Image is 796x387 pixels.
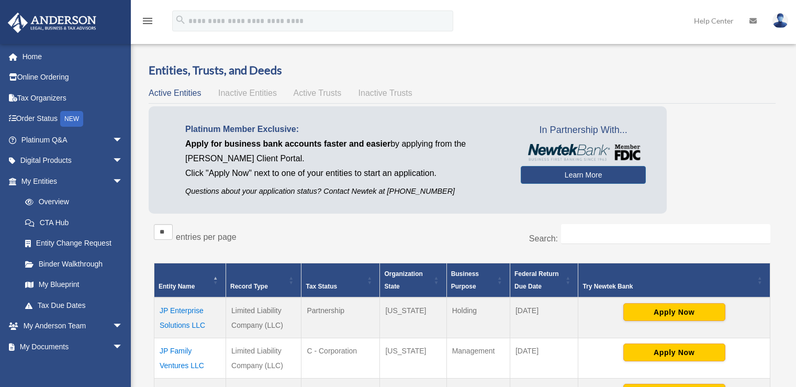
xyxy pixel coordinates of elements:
span: Active Entities [149,89,201,97]
img: NewtekBankLogoSM.png [526,144,641,161]
td: [DATE] [510,338,578,378]
a: My Documentsarrow_drop_down [7,336,139,357]
a: Learn More [521,166,646,184]
a: My Entitiesarrow_drop_down [7,171,133,192]
span: Federal Return Due Date [514,270,559,290]
span: arrow_drop_down [113,129,133,151]
a: Home [7,46,139,67]
span: In Partnership With... [521,122,646,139]
th: Business Purpose: Activate to sort [446,263,510,297]
span: arrow_drop_down [113,316,133,337]
td: Partnership [301,297,380,338]
a: CTA Hub [15,212,133,233]
th: Try Newtek Bank : Activate to sort [578,263,770,297]
a: Order StatusNEW [7,108,139,130]
a: Tax Due Dates [15,295,133,316]
span: arrow_drop_down [113,150,133,172]
span: Tax Status [306,283,337,290]
span: Record Type [230,283,268,290]
a: My Anderson Teamarrow_drop_down [7,316,139,337]
div: Try Newtek Bank [582,280,754,293]
i: search [175,14,186,26]
a: Tax Organizers [7,87,139,108]
a: Overview [15,192,128,213]
button: Apply Now [623,344,725,361]
button: Apply Now [623,303,725,321]
span: Apply for business bank accounts faster and easier [185,139,390,148]
th: Tax Status: Activate to sort [301,263,380,297]
th: Entity Name: Activate to invert sorting [154,263,226,297]
span: arrow_drop_down [113,336,133,358]
a: Entity Change Request [15,233,133,254]
td: Holding [446,297,510,338]
span: Organization State [384,270,422,290]
i: menu [141,15,154,27]
div: NEW [60,111,83,127]
p: Platinum Member Exclusive: [185,122,505,137]
th: Record Type: Activate to sort [226,263,301,297]
p: Click "Apply Now" next to one of your entities to start an application. [185,166,505,181]
img: Anderson Advisors Platinum Portal [5,13,99,33]
td: JP Enterprise Solutions LLC [154,297,226,338]
p: by applying from the [PERSON_NAME] Client Portal. [185,137,505,166]
span: Inactive Trusts [358,89,412,97]
a: Binder Walkthrough [15,253,133,274]
span: arrow_drop_down [113,171,133,192]
label: Search: [529,234,558,243]
td: Limited Liability Company (LLC) [226,338,301,378]
td: [DATE] [510,297,578,338]
p: Questions about your application status? Contact Newtek at [PHONE_NUMBER] [185,185,505,198]
span: Entity Name [159,283,195,290]
a: My Blueprint [15,274,133,295]
a: menu [141,18,154,27]
td: [US_STATE] [380,338,446,378]
td: C - Corporation [301,338,380,378]
span: Business Purpose [451,270,479,290]
label: entries per page [176,233,237,241]
th: Federal Return Due Date: Activate to sort [510,263,578,297]
td: [US_STATE] [380,297,446,338]
td: Limited Liability Company (LLC) [226,297,301,338]
a: Platinum Q&Aarrow_drop_down [7,129,139,150]
th: Organization State: Activate to sort [380,263,446,297]
img: User Pic [772,13,788,28]
span: Active Trusts [294,89,342,97]
span: Inactive Entities [218,89,277,97]
td: JP Family Ventures LLC [154,338,226,378]
td: Management [446,338,510,378]
a: Online Ordering [7,67,139,88]
h3: Entities, Trusts, and Deeds [149,62,776,79]
a: Digital Productsarrow_drop_down [7,150,139,171]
